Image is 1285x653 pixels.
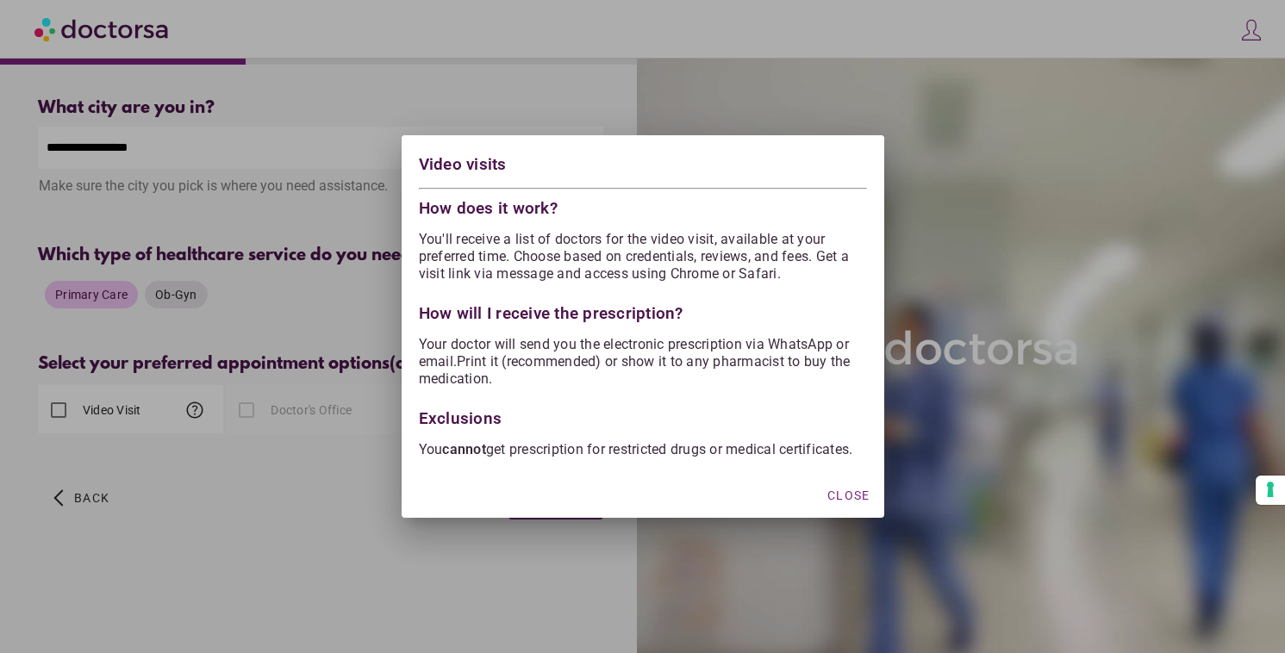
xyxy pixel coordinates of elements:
[820,480,876,511] button: Close
[419,441,867,458] p: You get prescription for restricted drugs or medical certificates.
[419,296,867,322] div: How will I receive the prescription?
[1256,476,1285,505] button: Your consent preferences for tracking technologies
[442,441,486,457] strong: cannot
[827,488,870,502] span: Close
[419,196,867,217] div: How does it work?
[419,401,867,427] div: Exclusions
[419,152,867,181] div: Video visits
[419,231,867,283] p: You'll receive a list of doctors for the video visit, available at your preferred time. Choose ba...
[419,336,867,388] p: Your doctor will send you the electronic prescription via WhatsApp or email.Print it (recommended...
